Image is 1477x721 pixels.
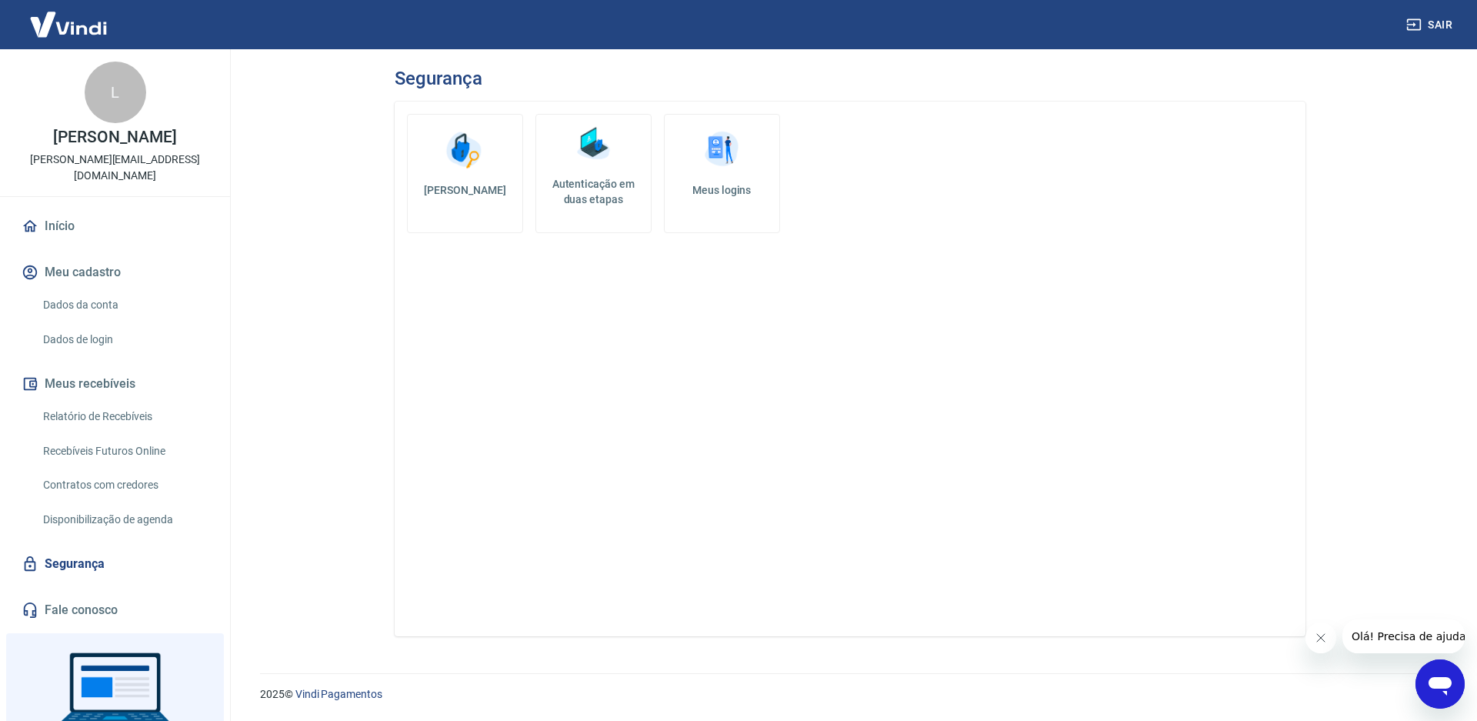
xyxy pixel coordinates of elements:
p: [PERSON_NAME] [53,129,176,145]
a: Contratos com credores [37,469,212,501]
p: [PERSON_NAME][EMAIL_ADDRESS][DOMAIN_NAME] [12,152,218,184]
button: Sair [1403,11,1459,39]
iframe: Mensagem da empresa [1342,619,1465,653]
h5: Autenticação em duas etapas [542,176,645,207]
a: Dados de login [37,324,212,355]
button: Meus recebíveis [18,367,212,401]
a: [PERSON_NAME] [407,114,523,233]
iframe: Botão para abrir a janela de mensagens [1415,659,1465,709]
a: Início [18,209,212,243]
a: Vindi Pagamentos [295,688,382,700]
h5: Meus logins [677,182,767,198]
span: Olá! Precisa de ajuda? [9,11,129,23]
img: Autenticação em duas etapas [570,121,616,167]
a: Relatório de Recebíveis [37,401,212,432]
h5: [PERSON_NAME] [420,182,510,198]
a: Fale conosco [18,593,212,627]
img: Vindi [18,1,118,48]
div: L [85,62,146,123]
a: Dados da conta [37,289,212,321]
a: Meus logins [664,114,780,233]
img: Meus logins [698,127,745,173]
a: Autenticação em duas etapas [535,114,652,233]
button: Meu cadastro [18,255,212,289]
a: Segurança [18,547,212,581]
p: 2025 © [260,686,1440,703]
a: Disponibilização de agenda [37,504,212,536]
a: Recebíveis Futuros Online [37,436,212,467]
img: Alterar senha [442,127,488,173]
iframe: Fechar mensagem [1305,623,1336,653]
h3: Segurança [395,68,482,89]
